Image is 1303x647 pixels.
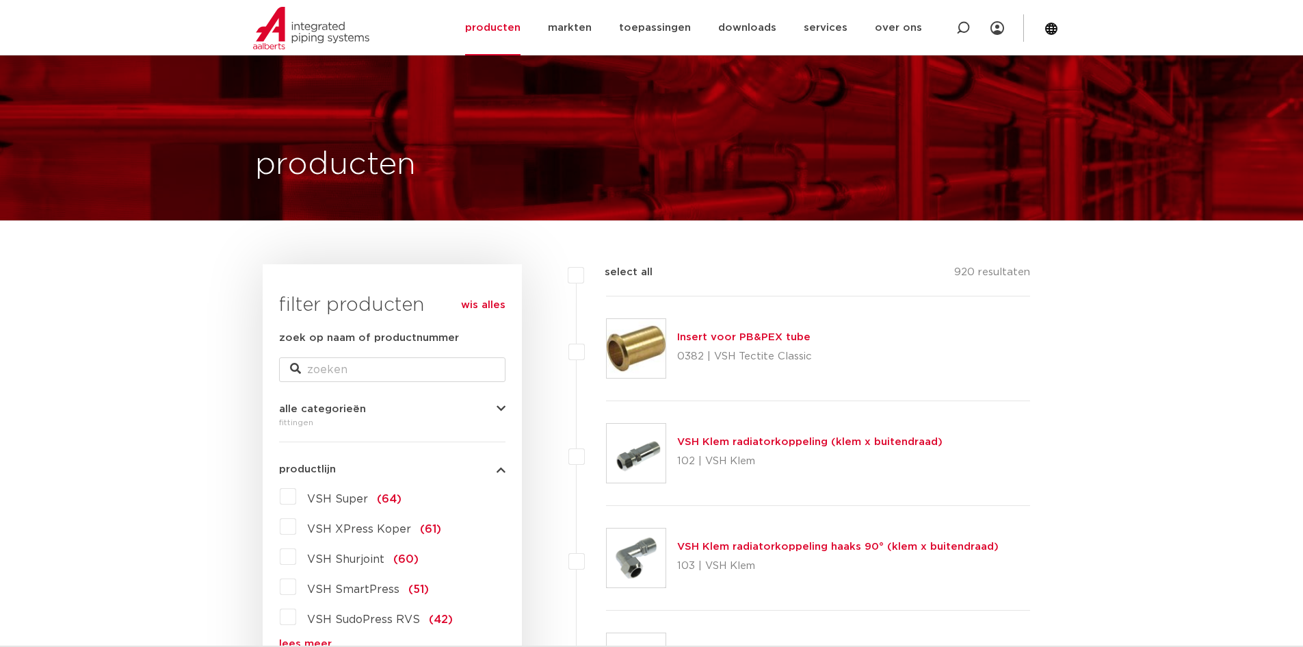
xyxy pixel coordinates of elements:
[307,584,399,595] span: VSH SmartPress
[677,542,999,552] a: VSH Klem radiatorkoppeling haaks 90° (klem x buitendraad)
[408,584,429,595] span: (51)
[393,554,419,565] span: (60)
[307,554,384,565] span: VSH Shurjoint
[307,524,411,535] span: VSH XPress Koper
[279,292,505,319] h3: filter producten
[279,357,505,382] input: zoeken
[255,143,416,187] h1: producten
[307,494,368,505] span: VSH Super
[461,297,505,314] a: wis alles
[429,614,453,625] span: (42)
[954,264,1030,286] p: 920 resultaten
[677,437,943,447] a: VSH Klem radiatorkoppeling (klem x buitendraad)
[279,404,505,414] button: alle categorieën
[279,404,366,414] span: alle categorieën
[377,494,402,505] span: (64)
[677,346,812,368] p: 0382 | VSH Tectite Classic
[307,614,420,625] span: VSH SudoPress RVS
[584,264,653,281] label: select all
[677,451,943,472] p: 102 | VSH Klem
[607,529,666,587] img: Thumbnail for VSH Klem radiatorkoppeling haaks 90° (klem x buitendraad)
[279,330,459,346] label: zoek op naam of productnummer
[677,332,811,342] a: Insert voor PB&PEX tube
[279,414,505,431] div: fittingen
[677,555,999,577] p: 103 | VSH Klem
[420,524,441,535] span: (61)
[279,464,505,474] button: productlijn
[279,464,336,474] span: productlijn
[607,424,666,483] img: Thumbnail for VSH Klem radiatorkoppeling (klem x buitendraad)
[607,319,666,378] img: Thumbnail for Insert voor PB&PEX tube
